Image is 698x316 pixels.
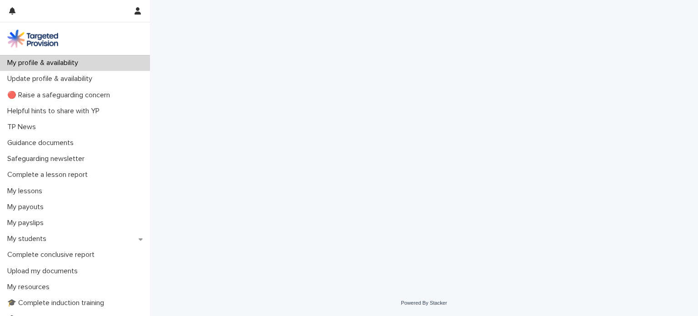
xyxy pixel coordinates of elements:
p: Update profile & availability [4,75,100,83]
p: My payslips [4,219,51,227]
p: My profile & availability [4,59,85,67]
p: Complete a lesson report [4,171,95,179]
p: My resources [4,283,57,291]
p: Guidance documents [4,139,81,147]
p: My lessons [4,187,50,196]
img: M5nRWzHhSzIhMunXDL62 [7,30,58,48]
a: Powered By Stacker [401,300,447,306]
p: Safeguarding newsletter [4,155,92,163]
p: My payouts [4,203,51,211]
p: Helpful hints to share with YP [4,107,107,115]
p: 🎓 Complete induction training [4,299,111,307]
p: My students [4,235,54,243]
p: TP News [4,123,43,131]
p: 🔴 Raise a safeguarding concern [4,91,117,100]
p: Complete conclusive report [4,251,102,259]
p: Upload my documents [4,267,85,276]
